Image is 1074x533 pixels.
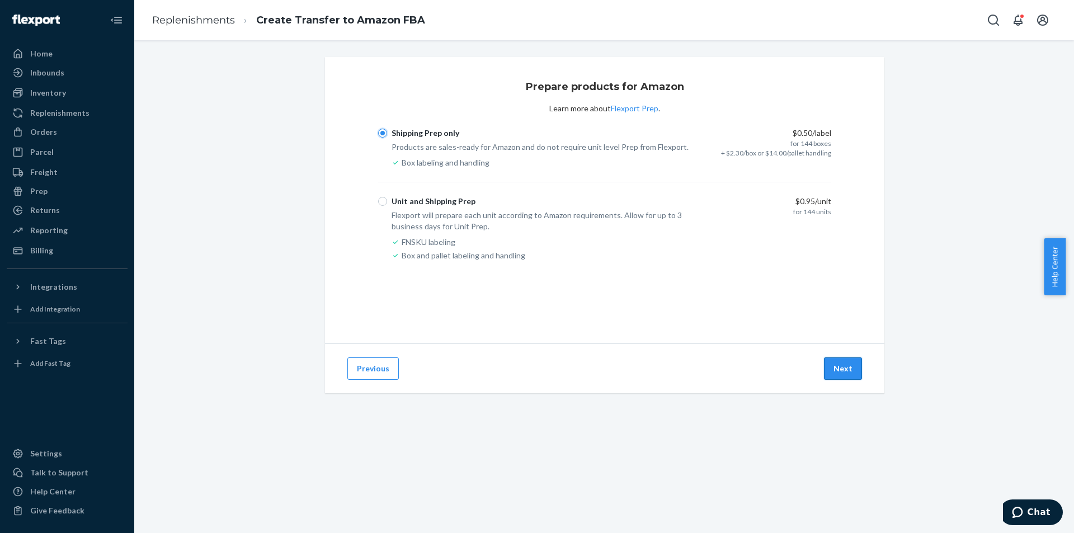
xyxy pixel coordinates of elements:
[392,196,475,207] div: Unit and Shipping Prep
[30,167,58,178] div: Freight
[7,355,128,372] a: Add Fast Tag
[611,103,658,113] a: Flexport Prep
[7,445,128,463] a: Settings
[30,486,76,497] div: Help Center
[7,464,128,482] button: Talk to Support
[30,225,68,236] div: Reporting
[30,147,54,158] div: Parcel
[7,483,128,501] a: Help Center
[152,14,235,26] a: Replenishments
[793,207,831,216] div: for 144 units
[30,505,84,516] div: Give Feedback
[30,107,89,119] div: Replenishments
[30,126,57,138] div: Orders
[7,182,128,200] a: Prep
[7,242,128,260] a: Billing
[7,45,128,63] a: Home
[30,467,88,478] div: Talk to Support
[715,196,831,207] div: $0.95 /unit
[30,186,48,197] div: Prep
[721,139,831,148] div: for 144 boxes
[982,9,1005,31] button: Open Search Box
[105,9,128,31] button: Close Navigation
[1044,238,1066,295] button: Help Center
[7,163,128,181] a: Freight
[549,103,660,114] div: Learn more about .
[7,201,128,219] a: Returns
[1003,499,1063,527] iframe: Opens a widget where you can chat to one of our agents
[1007,9,1029,31] button: Open notifications
[1031,9,1054,31] button: Open account menu
[30,359,70,368] div: Add Fast Tag
[256,14,425,26] a: Create Transfer to Amazon FBA
[7,64,128,82] a: Inbounds
[392,128,459,139] div: Shipping Prep only
[7,104,128,122] a: Replenishments
[392,141,689,169] div: Products are sales-ready for Amazon and do not require unit level Prep from Flexport.
[30,205,60,216] div: Returns
[721,148,831,158] div: + $2.30/box or $14.00/pallet handling
[30,245,53,256] div: Billing
[7,221,128,239] a: Reporting
[7,84,128,102] a: Inventory
[30,448,62,459] div: Settings
[793,128,831,139] p: $0.50/label
[30,48,53,59] div: Home
[7,123,128,141] a: Orders
[30,281,77,293] div: Integrations
[7,300,128,318] a: Add Integration
[30,304,80,314] div: Add Integration
[12,15,60,26] img: Flexport logo
[143,4,434,37] ol: breadcrumbs
[392,210,705,262] div: Flexport will prepare each unit according to Amazon requirements. Allow for up to 3 business days...
[402,250,525,261] div: Box and pallet labeling and handling
[402,157,489,168] div: Box labeling and handling
[7,332,128,350] button: Fast Tags
[7,278,128,296] button: Integrations
[824,357,862,380] button: Next
[378,129,387,138] input: Shipping Prep only
[7,143,128,161] a: Parcel
[30,87,66,98] div: Inventory
[526,79,684,94] h3: Prepare products for Amazon
[347,357,399,380] button: Previous
[378,197,387,206] input: Unit and Shipping Prep
[30,67,64,78] div: Inbounds
[30,336,66,347] div: Fast Tags
[7,502,128,520] button: Give Feedback
[402,237,455,248] div: FNSKU labeling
